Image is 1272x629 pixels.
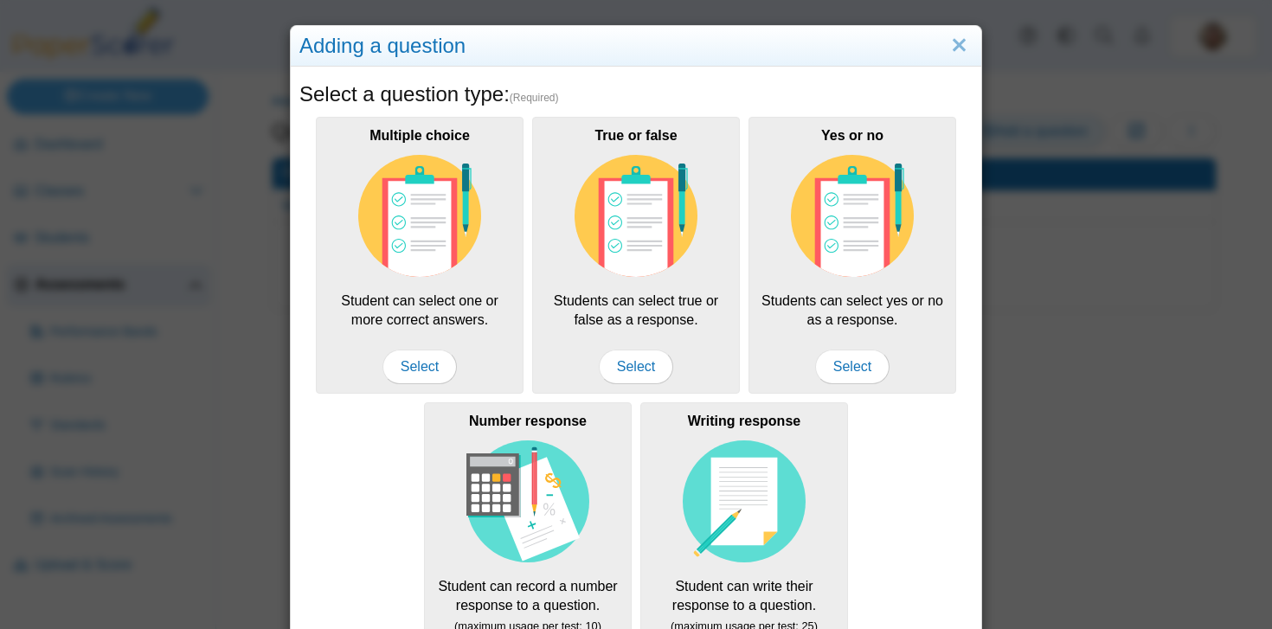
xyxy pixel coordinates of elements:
div: Student can select one or more correct answers. [316,117,524,394]
img: item-type-multiple-choice.svg [575,155,697,278]
b: Yes or no [821,128,883,143]
b: Multiple choice [369,128,470,143]
img: item-type-multiple-choice.svg [791,155,914,278]
span: (Required) [510,91,559,106]
a: Close [946,31,973,61]
b: Number response [469,414,587,428]
img: item-type-number-response.svg [466,440,589,563]
div: Students can select true or false as a response. [532,117,740,394]
div: Students can select yes or no as a response. [748,117,956,394]
div: Adding a question [291,26,981,67]
span: Select [382,350,457,384]
span: Select [815,350,890,384]
b: True or false [594,128,677,143]
b: Writing response [688,414,800,428]
span: Select [599,350,673,384]
img: item-type-multiple-choice.svg [358,155,481,278]
img: item-type-writing-response.svg [683,440,806,563]
h5: Select a question type: [299,80,973,109]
